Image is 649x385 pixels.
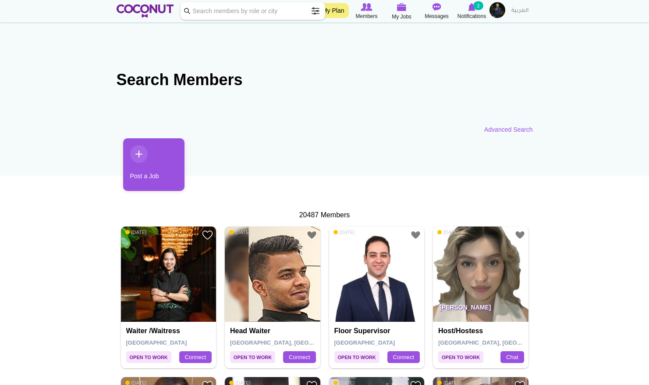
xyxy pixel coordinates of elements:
span: Messages [425,12,449,21]
a: Advanced Search [484,125,533,134]
span: [DATE] [437,229,459,235]
img: Browse Members [361,3,372,11]
a: Connect [387,351,420,363]
span: Notifications [457,12,486,21]
a: Add to Favourites [514,230,525,241]
a: Notifications Notifications 2 [454,2,489,21]
a: Messages Messages [419,2,454,21]
span: [GEOGRAPHIC_DATA] [334,339,395,346]
img: Notifications [468,3,475,11]
div: 20487 Members [117,210,533,220]
a: My Plan [318,3,349,18]
a: My Jobs My Jobs [384,2,419,21]
span: [GEOGRAPHIC_DATA], [GEOGRAPHIC_DATA] [230,339,355,346]
a: Post a Job [123,138,184,191]
a: Add to Favourites [306,230,317,241]
input: Search members by role or city [181,2,325,20]
a: العربية [507,2,533,20]
a: Connect [283,351,316,363]
a: Add to Favourites [202,230,213,241]
a: Connect [179,351,212,363]
img: Messages [433,3,441,11]
span: [GEOGRAPHIC_DATA], [GEOGRAPHIC_DATA] [438,339,563,346]
h4: Head Waiter [230,327,317,335]
img: My Jobs [397,3,407,11]
small: 2 [473,1,483,10]
span: My Jobs [392,12,411,21]
a: Chat [500,351,524,363]
li: 1 / 1 [117,138,178,198]
h4: Floor Supervisor [334,327,422,335]
h4: Waiter /Waitress [126,327,213,335]
h4: Host/Hostess [438,327,525,335]
span: Open to Work [230,351,275,363]
span: Open to Work [334,351,379,363]
span: [DATE] [125,229,147,235]
a: Browse Members Members [349,2,384,21]
p: [PERSON_NAME] [433,297,528,322]
a: Add to Favourites [410,230,421,241]
h2: Search Members [117,69,533,90]
span: Members [355,12,377,21]
span: [DATE] [333,229,355,235]
span: [GEOGRAPHIC_DATA] [126,339,187,346]
span: Open to Work [438,351,483,363]
span: [DATE] [229,229,251,235]
span: Open to Work [126,351,171,363]
img: Home [117,4,174,18]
